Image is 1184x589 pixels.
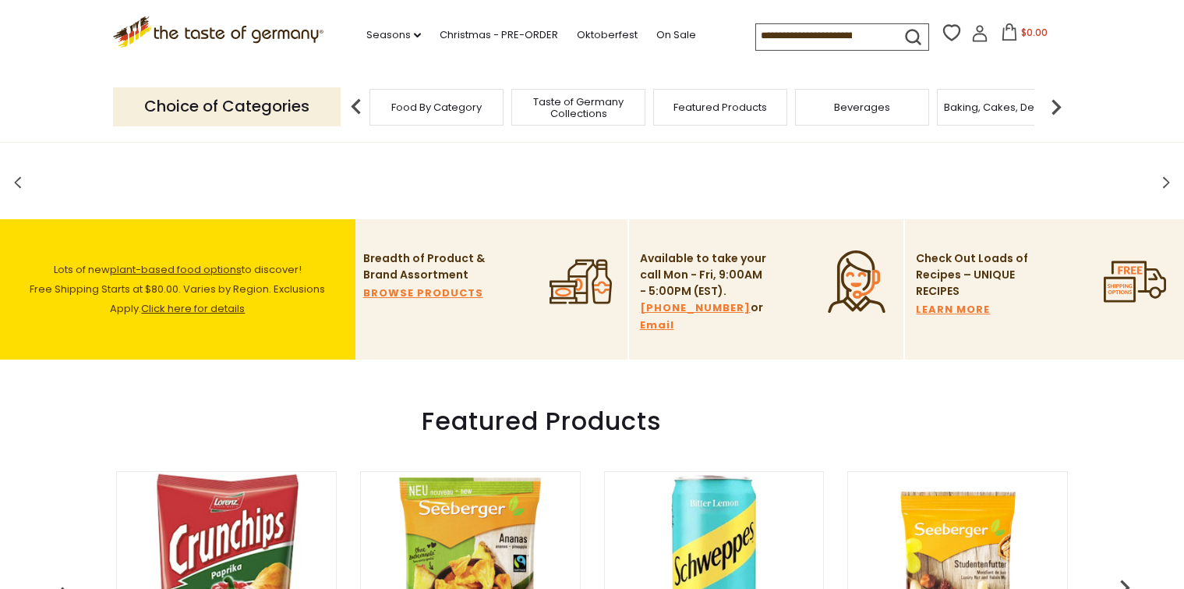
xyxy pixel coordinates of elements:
p: Choice of Categories [113,87,341,126]
a: Oktoberfest [577,27,638,44]
button: $0.00 [991,23,1058,47]
span: Lots of new to discover! Free Shipping Starts at $80.00. Varies by Region. Exclusions Apply. [30,262,325,316]
img: next arrow [1041,91,1072,122]
a: LEARN MORE [916,301,990,318]
a: Email [640,317,674,334]
a: Food By Category [391,101,482,113]
a: plant-based food options [110,262,242,277]
a: Taste of Germany Collections [516,96,641,119]
a: Featured Products [673,101,767,113]
span: $0.00 [1021,26,1048,39]
a: Seasons [366,27,421,44]
a: BROWSE PRODUCTS [363,285,483,302]
p: Breadth of Product & Brand Assortment [363,250,492,283]
p: Available to take your call Mon - Fri, 9:00AM - 5:00PM (EST). or [640,250,769,334]
a: Beverages [834,101,890,113]
a: Click here for details [141,301,245,316]
a: Christmas - PRE-ORDER [440,27,558,44]
img: previous arrow [341,91,372,122]
a: On Sale [656,27,696,44]
a: [PHONE_NUMBER] [640,300,751,317]
p: Check Out Loads of Recipes – UNIQUE RECIPES [916,250,1029,300]
a: Baking, Cakes, Desserts [944,101,1065,113]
